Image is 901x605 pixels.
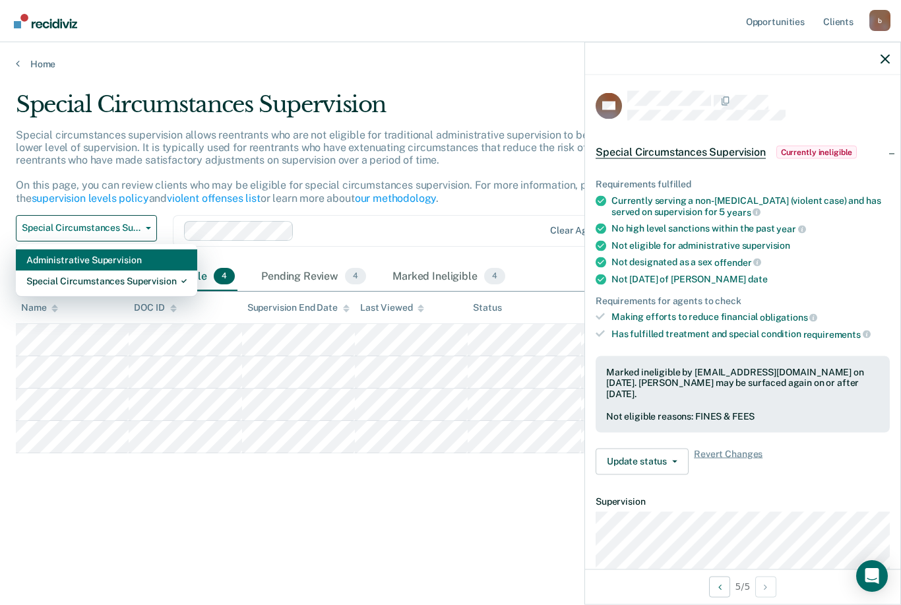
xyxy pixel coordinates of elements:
dt: Supervision [596,495,890,507]
div: Marked Ineligible [390,263,508,292]
p: Special circumstances supervision allows reentrants who are not eligible for traditional administ... [16,129,664,205]
div: Special Circumstances Supervision [26,271,187,292]
span: requirements [803,329,871,339]
span: 4 [345,268,366,285]
span: year [776,224,805,234]
div: Clear agents [550,225,606,236]
div: Not [DATE] of [PERSON_NAME] [611,273,890,284]
span: date [748,273,767,284]
div: Requirements for agents to check [596,295,890,306]
div: Last Viewed [360,302,424,313]
div: Making efforts to reduce financial [611,311,890,323]
button: Next Opportunity [755,576,776,597]
span: Special Circumstances Supervision [596,146,766,159]
div: Has fulfilled treatment and special condition [611,329,890,340]
button: Profile dropdown button [869,10,890,31]
div: Not designated as a sex [611,257,890,269]
span: Currently ineligible [776,146,857,159]
div: Status [473,302,501,313]
a: Home [16,58,885,70]
div: Name [21,302,58,313]
div: Requirements fulfilled [596,179,890,190]
a: supervision levels policy [32,192,149,205]
div: Special Circumstances Supervision [16,91,692,129]
div: Administrative Supervision [26,249,187,271]
span: 4 [484,268,505,285]
div: No high level sanctions within the past [611,223,890,235]
span: supervision [742,240,790,251]
span: Revert Changes [694,448,762,474]
div: Marked ineligible by [EMAIL_ADDRESS][DOMAIN_NAME] on [DATE]. [PERSON_NAME] may be surfaced again ... [606,366,879,399]
span: years [727,207,761,217]
div: Open Intercom Messenger [856,560,888,592]
a: violent offenses list [167,192,261,205]
div: Not eligible for administrative [611,240,890,251]
div: b [869,10,890,31]
span: Special Circumstances Supervision [22,222,140,234]
div: DOC ID [134,302,176,313]
a: our methodology [355,192,437,205]
div: Special Circumstances SupervisionCurrently ineligible [585,131,900,174]
span: offender [714,257,762,267]
span: 4 [214,268,235,285]
span: obligations [760,312,817,323]
div: Currently serving a non-[MEDICAL_DATA] (violent case) and has served on supervision for 5 [611,195,890,218]
img: Recidiviz [14,14,77,28]
div: 5 / 5 [585,569,900,604]
div: Pending Review [259,263,369,292]
button: Update status [596,448,689,474]
div: Not eligible reasons: FINES & FEES [606,410,879,422]
div: Supervision End Date [247,302,350,313]
button: Previous Opportunity [709,576,730,597]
